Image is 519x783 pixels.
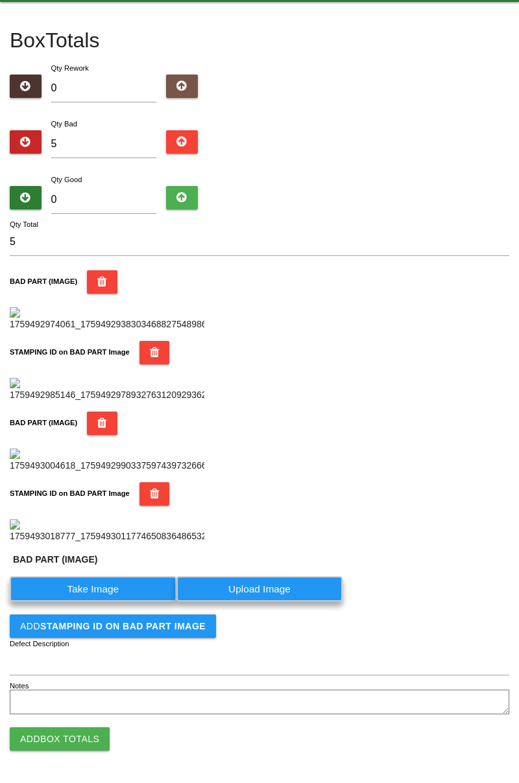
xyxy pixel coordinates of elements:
[10,681,29,692] label: Notes
[10,519,204,543] img: 1759493018777_17594930117746508364865329375400.jpg
[139,482,170,506] button: STAMPING ID on BAD PART Image
[10,419,77,427] b: BAD PART (IMAGE)
[10,29,509,52] h4: Box Totals
[139,341,170,364] button: STAMPING ID on BAD PART Image
[10,489,130,497] b: STAMPING ID on BAD PART Image
[51,64,89,72] label: Qty Rework
[10,638,69,649] label: Defect Description
[10,277,77,285] b: BAD PART (IMAGE)
[51,176,82,183] label: Qty Good
[87,270,117,294] button: BAD PART (IMAGE)
[13,554,97,565] b: BAD PART (IMAGE)
[10,378,204,402] img: 1759492985146_17594929789327631209293626392405.jpg
[10,576,176,602] label: Take Image
[10,307,204,331] img: 1759492974061_1759492938303468827548986008677.jpg
[87,412,117,435] button: BAD PART (IMAGE)
[10,727,110,751] button: AddBox Totals
[10,449,204,473] img: 1759493004618_1759492990337597439732666624843.jpg
[51,120,77,128] label: Qty Bad
[40,621,206,631] b: STAMPING ID on BAD PART Image
[10,614,216,638] button: AddSTAMPING ID on BAD PART Image
[10,219,38,230] label: Qty Total
[10,348,130,356] b: STAMPING ID on BAD PART Image
[176,576,343,602] label: Upload Image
